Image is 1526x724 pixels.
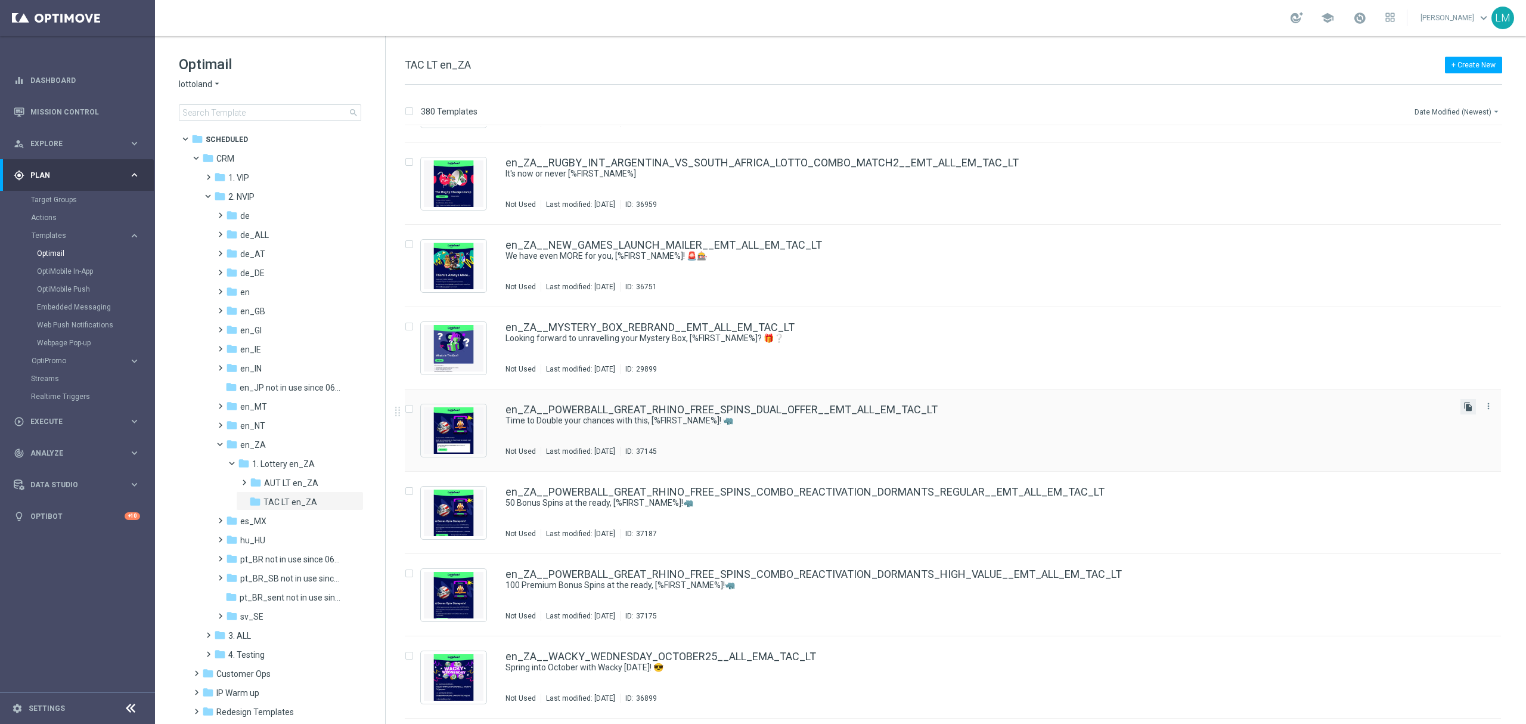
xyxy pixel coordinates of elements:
button: Data Studio keyboard_arrow_right [13,480,141,490]
div: Press SPACE to select this row. [393,472,1524,554]
button: play_circle_outline Execute keyboard_arrow_right [13,417,141,426]
div: Optibot [14,500,140,532]
div: Last modified: [DATE] [541,694,620,703]
div: We have even MORE for you, [%FIRST_NAME%]! 🚨🎰 [505,250,1451,262]
div: +10 [125,512,140,520]
i: folder [202,686,214,698]
span: pt_BR not in use since 06/2025 [240,554,343,565]
span: Redesign Templates [216,707,294,717]
div: Not Used [505,447,536,456]
a: 50 Bonus Spins at the ready, [%FIRST_NAME%]!🦏 [505,497,1423,509]
i: folder [191,133,203,145]
span: de_ALL [240,230,269,240]
div: 37175 [636,611,657,621]
div: Realtime Triggers [31,388,154,406]
a: OptiMobile Push [37,284,124,294]
a: en_ZA__RUGBY_INT_ARGENTINA_VS_SOUTH_AFRICA_LOTTO_COMBO_MATCH2__EMT_ALL_EM_TAC_LT [505,157,1019,168]
span: en [240,287,250,298]
div: Not Used [505,694,536,703]
i: folder [226,515,238,527]
div: 37145 [636,447,657,456]
button: more_vert [1482,399,1494,413]
div: track_changes Analyze keyboard_arrow_right [13,448,141,458]
div: Last modified: [DATE] [541,364,620,374]
div: Data Studio [14,479,129,490]
div: It's now or never [%FIRST_NAME%] [505,168,1451,180]
a: Time to Double your chances with this, [%FIRST_NAME%]! 🦏 [505,415,1423,426]
i: folder [250,477,262,488]
div: Press SPACE to select this row. [393,225,1524,307]
i: folder [226,324,238,336]
div: Time to Double your chances with this, [%FIRST_NAME%]! 🦏 [505,415,1451,426]
div: 29899 [636,364,657,374]
i: keyboard_arrow_right [129,416,140,427]
a: Dashboard [30,64,140,96]
button: + Create New [1445,57,1502,73]
button: Mission Control [13,107,141,117]
span: es_MX [240,516,266,527]
i: file_copy [1463,402,1473,411]
span: sv_SE [240,611,263,622]
a: OptiMobile In-App [37,267,124,276]
span: lottoland [179,79,212,90]
span: Plan [30,172,129,179]
div: Mission Control [14,96,140,128]
a: Optimail [37,249,124,258]
i: folder [226,247,238,259]
div: Press SPACE to select this row. [393,636,1524,719]
div: Not Used [505,529,536,539]
div: Target Groups [31,191,154,209]
div: Press SPACE to select this row. [393,143,1524,225]
div: Not Used [505,611,536,621]
div: OptiMobile In-App [37,262,154,280]
span: 1. Lottery en_ZA [252,459,315,469]
div: Looking forward to unravelling your Mystery Box, [%FIRST_NAME%]? 🎁❔ [505,333,1451,344]
span: search [349,108,358,117]
span: AUT LT en_ZA [264,478,318,488]
img: 37145.jpeg [424,407,483,454]
i: folder [226,228,238,240]
span: de_DE [240,268,265,279]
a: Target Groups [31,195,124,205]
span: pt_BR_SB not in use since 06/2025 [240,573,343,584]
span: en_GB [240,306,265,317]
div: Webpage Pop-up [37,334,154,352]
div: OptiPromo [31,352,154,370]
a: It's now or never [%FIRST_NAME%] [505,168,1423,180]
button: gps_fixed Plan keyboard_arrow_right [13,171,141,180]
a: en_ZA__POWERBALL_GREAT_RHINO_FREE_SPINS_COMBO_REACTIVATION_DORMANTS_HIGH_VALUE__EMT_ALL_EM_TAC_LT [505,569,1122,580]
div: Templates [31,227,154,352]
a: en_ZA__WACKY_WEDNESDAY_OCTOBER25__ALL_EMA_TAC_LT [505,651,816,662]
span: 3. ALL [228,630,251,641]
button: OptiPromo keyboard_arrow_right [31,356,141,366]
a: Mission Control [30,96,140,128]
span: hu_HU [240,535,265,546]
i: keyboard_arrow_right [129,138,140,149]
i: folder [226,286,238,298]
div: Actions [31,209,154,227]
span: en_IE [240,344,261,355]
div: ID: [620,611,657,621]
img: 36751.jpeg [424,243,483,289]
i: folder [214,629,226,641]
div: Analyze [14,448,129,459]
button: lightbulb Optibot +10 [13,512,141,521]
img: 36959.jpeg [424,160,483,207]
div: 36959 [636,200,657,209]
div: Templates [32,232,129,239]
div: Templates keyboard_arrow_right [31,231,141,240]
span: Analyze [30,450,129,457]
a: We have even MORE for you, [%FIRST_NAME%]! 🚨🎰 [505,250,1423,262]
div: Last modified: [DATE] [541,447,620,456]
div: 100 Premium Bonus Spins at the ready, [%FIRST_NAME%]!🦏 [505,580,1451,591]
span: Explore [30,140,129,147]
span: TAC LT en_ZA [405,58,471,71]
i: folder [214,171,226,183]
span: Execute [30,418,129,425]
div: Last modified: [DATE] [541,282,620,292]
div: Last modified: [DATE] [541,611,620,621]
a: en_ZA__POWERBALL_GREAT_RHINO_FREE_SPINS_DUAL_OFFER__EMT_ALL_EM_TAC_LT [505,404,938,415]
